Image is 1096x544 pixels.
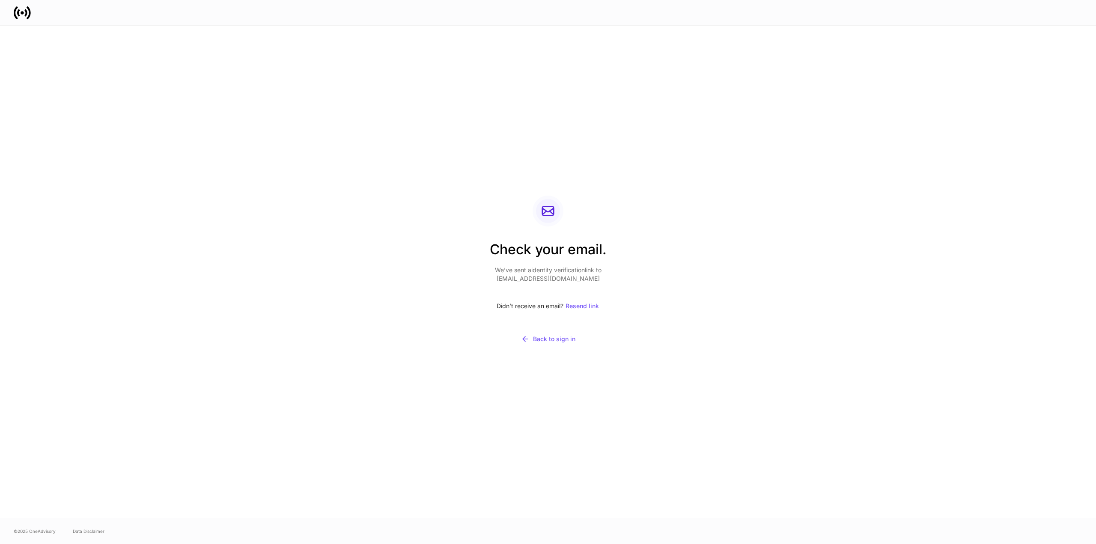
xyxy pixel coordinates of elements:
a: Data Disclaimer [73,528,104,535]
span: © 2025 OneAdvisory [14,528,56,535]
div: Resend link [566,303,599,309]
button: Back to sign in [490,329,607,349]
div: Back to sign in [521,335,575,343]
h2: Check your email. [490,240,607,266]
div: Didn’t receive an email? [490,297,607,315]
p: We’ve sent a identity verification link to [EMAIL_ADDRESS][DOMAIN_NAME] [490,266,607,283]
button: Resend link [565,297,599,315]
